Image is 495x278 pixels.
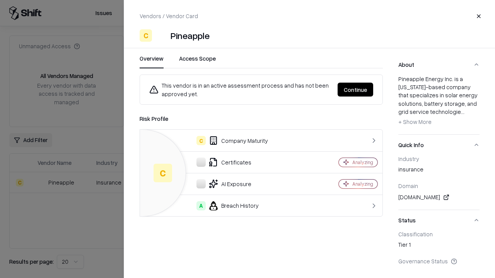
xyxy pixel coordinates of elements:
div: A [196,201,206,210]
div: Domain [398,182,480,189]
div: Pineapple [171,29,210,42]
div: Quick Info [398,155,480,210]
div: This vendor is in an active assessment process and has not been approved yet. [149,81,331,98]
div: Risk Profile [140,114,383,123]
div: Governance Status [398,258,480,264]
div: C [154,164,172,182]
span: ... [461,108,464,115]
div: AI Exposure [146,179,312,188]
div: Breach History [146,201,312,210]
div: Pineapple Energy Inc. is a [US_STATE]-based company that specializes in solar energy solutions, b... [398,75,480,128]
div: Classification [398,231,480,237]
div: C [140,29,152,42]
div: About [398,75,480,134]
p: Vendors / Vendor Card [140,12,198,20]
div: Company Maturity [146,136,312,145]
button: Status [398,210,480,231]
span: + Show More [398,118,432,125]
div: Analyzing [352,159,373,166]
div: Certificates [146,158,312,167]
div: Tier 1 [398,241,480,251]
button: Overview [140,54,164,68]
div: Industry [398,155,480,162]
button: Access Scope [179,54,216,68]
div: insurance [398,165,480,176]
div: [DOMAIN_NAME] [398,193,480,202]
button: + Show More [398,116,432,128]
img: Pineapple [155,29,167,42]
button: Continue [338,83,373,97]
button: Quick Info [398,135,480,155]
button: About [398,54,480,75]
div: C [196,136,206,145]
div: Analyzing [352,181,373,187]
